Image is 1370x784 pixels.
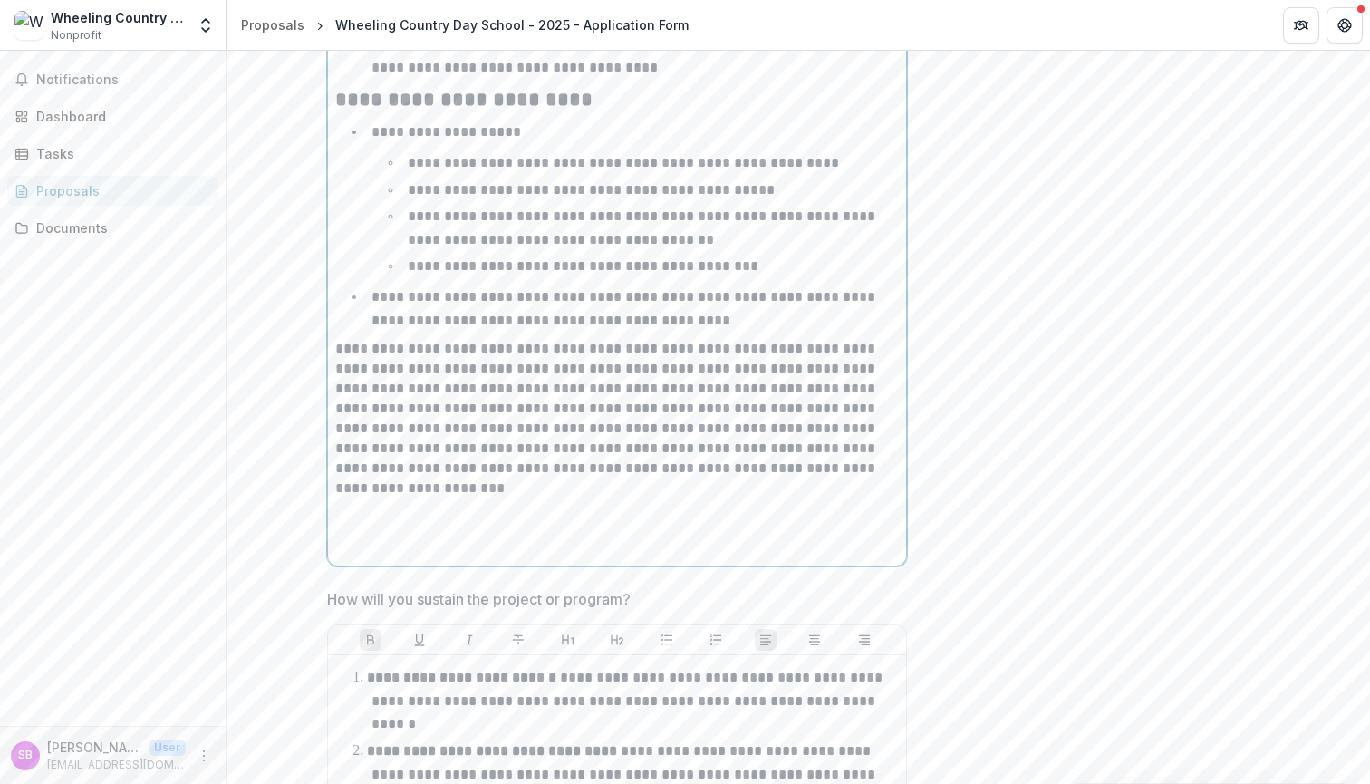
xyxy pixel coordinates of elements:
button: Align Left [755,629,777,651]
button: Underline [409,629,430,651]
button: Heading 1 [557,629,579,651]
a: Proposals [234,12,312,38]
button: Bold [360,629,381,651]
p: [EMAIL_ADDRESS][DOMAIN_NAME] [47,757,186,773]
a: Proposals [7,176,218,206]
button: Align Center [804,629,825,651]
div: Wheeling Country Day School [51,8,186,27]
button: Align Right [854,629,875,651]
div: Dashboard [36,107,204,126]
span: Notifications [36,73,211,88]
button: Notifications [7,65,218,94]
p: User [149,740,186,756]
span: Nonprofit [51,27,101,44]
div: Wheeling Country Day School - 2025 - Application Form [335,15,689,34]
button: Bullet List [656,629,678,651]
div: Proposals [36,181,204,200]
a: Tasks [7,139,218,169]
img: Wheeling Country Day School [14,11,43,40]
button: Heading 2 [606,629,628,651]
button: Get Help [1327,7,1363,44]
button: Ordered List [705,629,727,651]
button: Italicize [458,629,480,651]
p: How will you sustain the project or program? [327,588,631,610]
a: Dashboard [7,102,218,131]
div: Documents [36,218,204,237]
button: Partners [1283,7,1319,44]
div: Sydney Burkle [18,750,33,761]
div: Proposals [241,15,304,34]
a: Documents [7,213,218,243]
div: Tasks [36,144,204,163]
nav: breadcrumb [234,12,696,38]
button: Open entity switcher [193,7,218,44]
p: [PERSON_NAME] [47,738,141,757]
button: More [193,745,215,767]
button: Strike [507,629,529,651]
